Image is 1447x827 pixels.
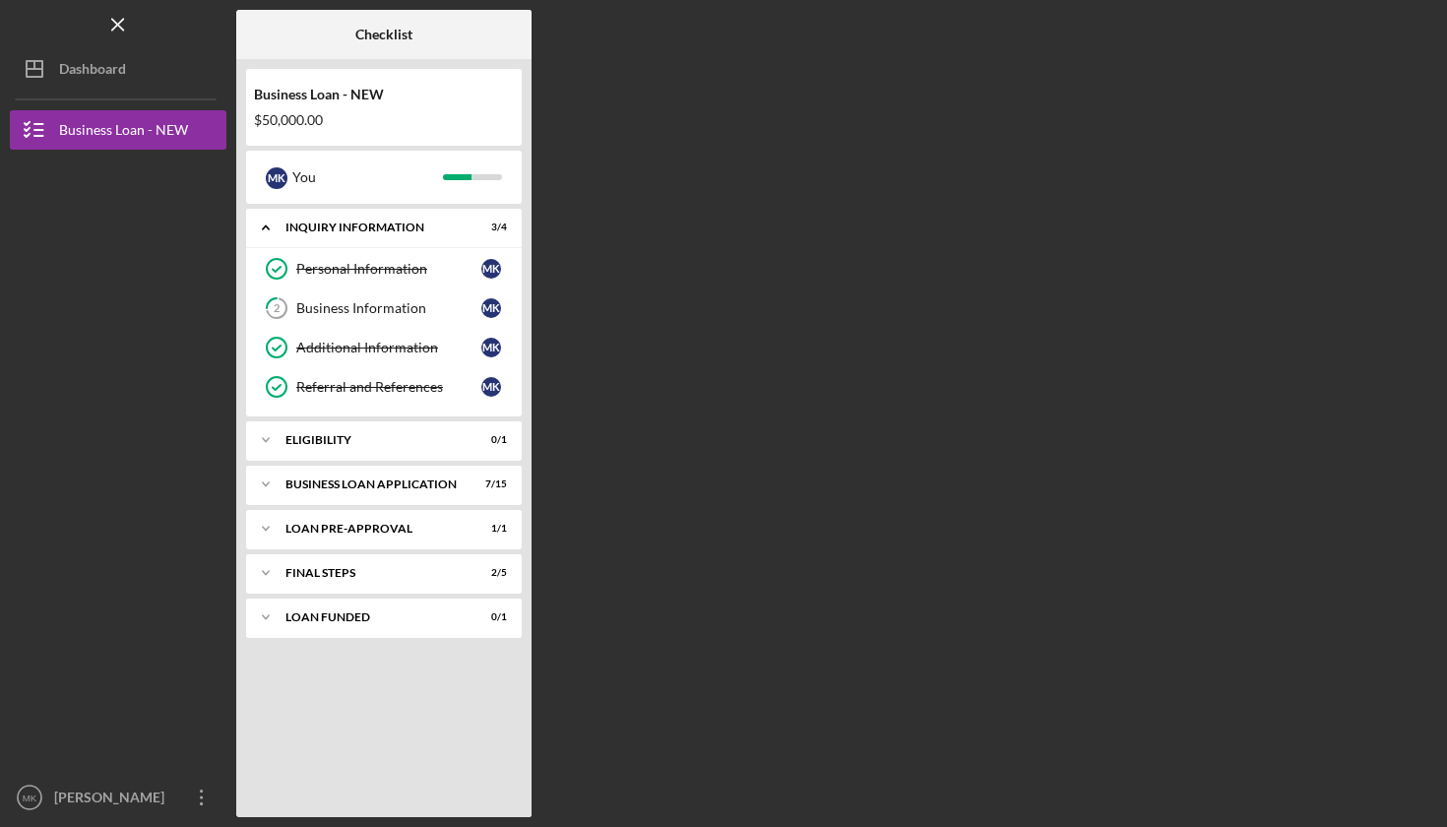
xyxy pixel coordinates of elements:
button: MK[PERSON_NAME] [10,778,226,817]
div: 2 / 5 [472,567,507,579]
div: Personal Information [296,261,481,277]
div: 0 / 1 [472,434,507,446]
a: 2Business InformationMK [256,288,512,328]
b: Checklist [355,27,412,42]
div: You [292,160,443,194]
div: M K [266,167,287,189]
div: BUSINESS LOAN APPLICATION [285,478,458,490]
a: Referral and ReferencesMK [256,367,512,407]
div: M K [481,259,501,279]
div: M K [481,377,501,397]
div: LOAN PRE-APPROVAL [285,523,458,535]
div: 7 / 15 [472,478,507,490]
div: [PERSON_NAME] [49,778,177,822]
div: $50,000.00 [254,112,514,128]
div: Dashboard [59,49,126,94]
a: Personal InformationMK [256,249,512,288]
div: 3 / 4 [472,222,507,233]
div: ELIGIBILITY [285,434,458,446]
div: Referral and References [296,379,481,395]
div: Business Loan - NEW [254,87,514,102]
div: M K [481,338,501,357]
div: M K [481,298,501,318]
button: Dashboard [10,49,226,89]
tspan: 2 [274,302,280,315]
div: 0 / 1 [472,611,507,623]
text: MK [23,793,37,803]
div: Business Information [296,300,481,316]
div: Additional Information [296,340,481,355]
div: 1 / 1 [472,523,507,535]
div: Business Loan - NEW [59,110,188,155]
div: FINAL STEPS [285,567,458,579]
a: Additional InformationMK [256,328,512,367]
div: INQUIRY INFORMATION [285,222,458,233]
button: Business Loan - NEW [10,110,226,150]
div: LOAN FUNDED [285,611,458,623]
